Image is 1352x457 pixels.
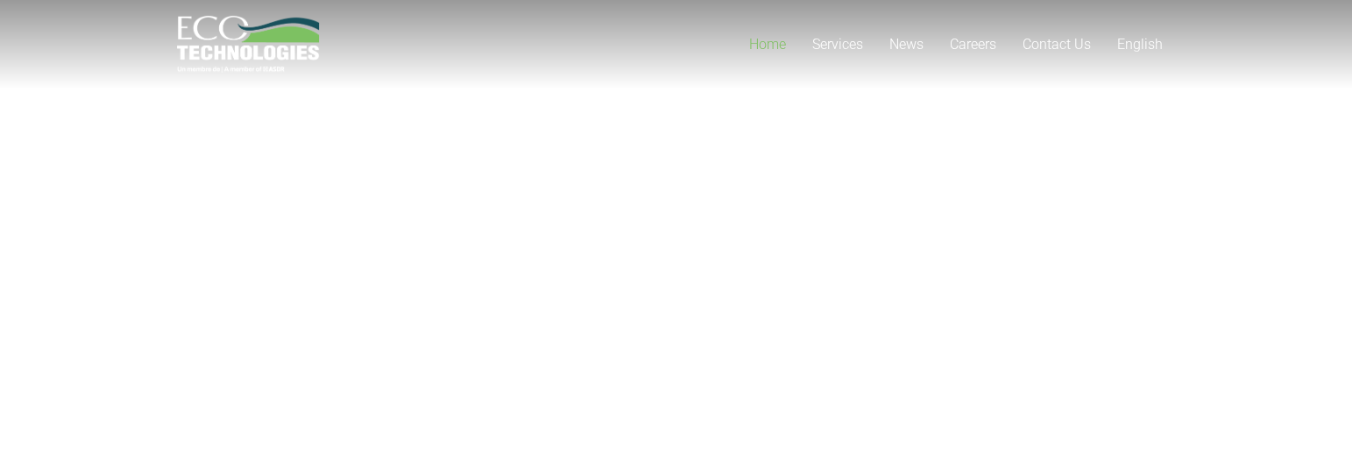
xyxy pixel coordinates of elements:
[696,324,806,375] rs-layer: what
[812,36,863,53] span: Services
[815,324,1077,411] rs-layer: Most
[177,16,320,73] a: logo_EcoTech_ASDR_RGB
[374,285,987,305] rs-layer: Natural resources. Project timelines. Professional relationships.
[695,361,809,411] rs-layer: matters
[283,325,695,412] rs-layer: Protect
[1117,36,1163,53] span: English
[1023,36,1091,53] span: Contact Us
[889,36,924,53] span: News
[950,36,996,53] span: Careers
[749,36,786,53] span: Home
